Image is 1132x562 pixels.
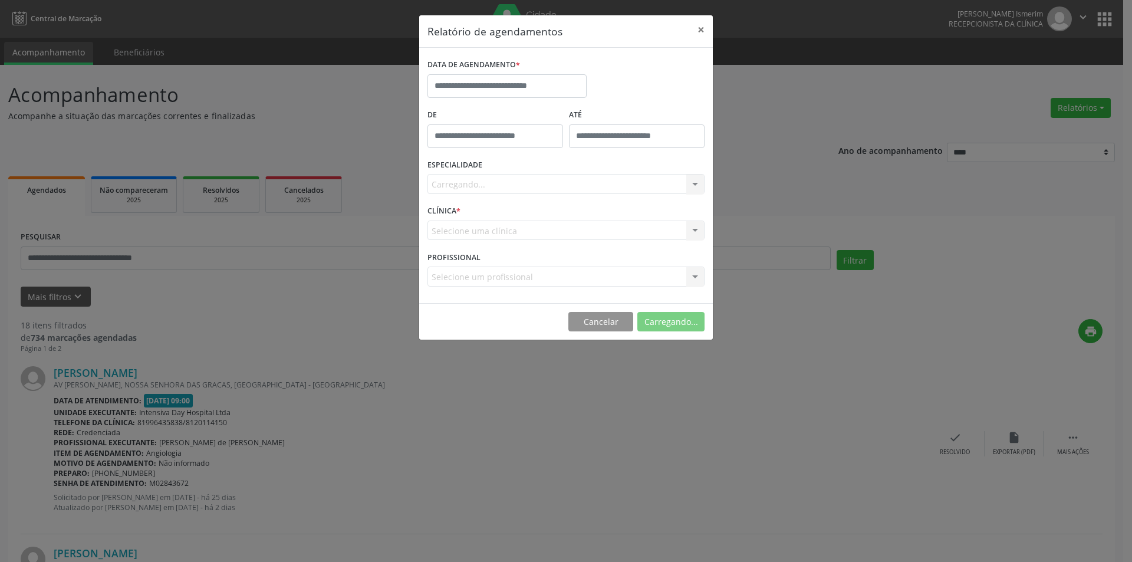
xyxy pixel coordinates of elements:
button: Carregando... [637,312,705,332]
label: DATA DE AGENDAMENTO [427,56,520,74]
label: CLÍNICA [427,202,460,221]
h5: Relatório de agendamentos [427,24,562,39]
label: ATÉ [569,106,705,124]
label: PROFISSIONAL [427,248,481,267]
label: ESPECIALIDADE [427,156,482,175]
button: Close [689,15,713,44]
label: De [427,106,563,124]
button: Cancelar [568,312,633,332]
